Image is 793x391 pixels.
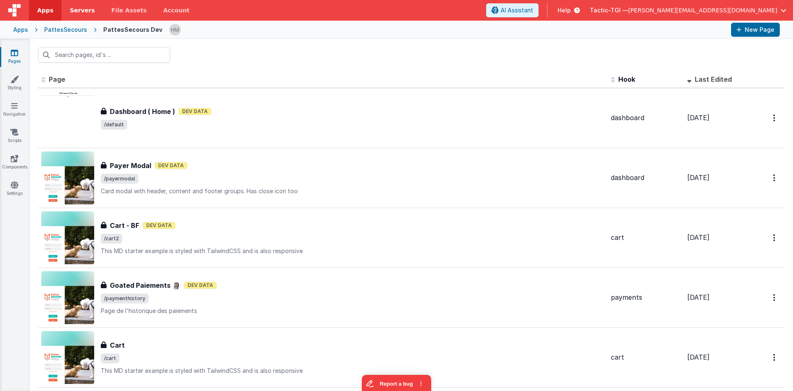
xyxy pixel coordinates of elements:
div: payments [611,293,681,302]
button: Options [768,109,781,126]
img: 1b65a3e5e498230d1b9478315fee565b [169,24,181,36]
div: cart [611,233,681,242]
span: /default [101,120,127,130]
h3: Dashboard ( Home ) [110,107,175,116]
span: Apps [37,6,53,14]
span: Dev Data [142,222,176,229]
div: dashboard [611,113,681,123]
span: [PERSON_NAME][EMAIL_ADDRESS][DOMAIN_NAME] [628,6,777,14]
span: /cart [101,353,119,363]
input: Search pages, id's ... [38,47,170,63]
button: Options [768,229,781,246]
span: [DATE] [687,353,710,361]
button: Options [768,289,781,306]
button: AI Assistant [486,3,539,17]
span: [DATE] [687,173,710,182]
p: This MD starter example is styled with TailwindCSS and is also responsive [101,247,604,255]
button: Options [768,349,781,366]
span: Tactic-TGI — [590,6,628,14]
button: Tactic-TGI — [PERSON_NAME][EMAIL_ADDRESS][DOMAIN_NAME] [590,6,786,14]
p: Card modal with header, content and footer groups. Has close icon too [101,187,604,195]
h3: Cart [110,340,125,350]
p: Page de l'historique des paiements [101,307,604,315]
span: Dev Data [184,282,217,289]
span: AI Assistant [501,6,533,14]
button: New Page [731,23,780,37]
span: Page [49,75,65,83]
h3: Goated Paiements 🗿 [110,280,180,290]
span: File Assets [112,6,147,14]
h3: Cart - BF [110,220,139,230]
span: /paymenthistory [101,294,149,303]
button: Options [768,169,781,186]
div: Apps [13,26,28,34]
div: cart [611,353,681,362]
span: /cart2 [101,234,122,244]
span: Dev Data [154,162,188,169]
span: [DATE] [687,233,710,242]
span: Last Edited [695,75,732,83]
div: PattesSecours Dev [103,26,162,34]
div: dashboard [611,173,681,182]
span: Dev Data [178,108,211,115]
div: PattesSecours [44,26,87,34]
span: [DATE] [687,293,710,301]
h3: Payer Modal [110,161,151,171]
span: Servers [70,6,95,14]
span: Hook [618,75,635,83]
span: Help [558,6,571,14]
span: [DATE] [687,114,710,122]
p: This MD starter example is styled with TailwindCSS and is also responsive [101,367,604,375]
span: /payermodal [101,174,138,184]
